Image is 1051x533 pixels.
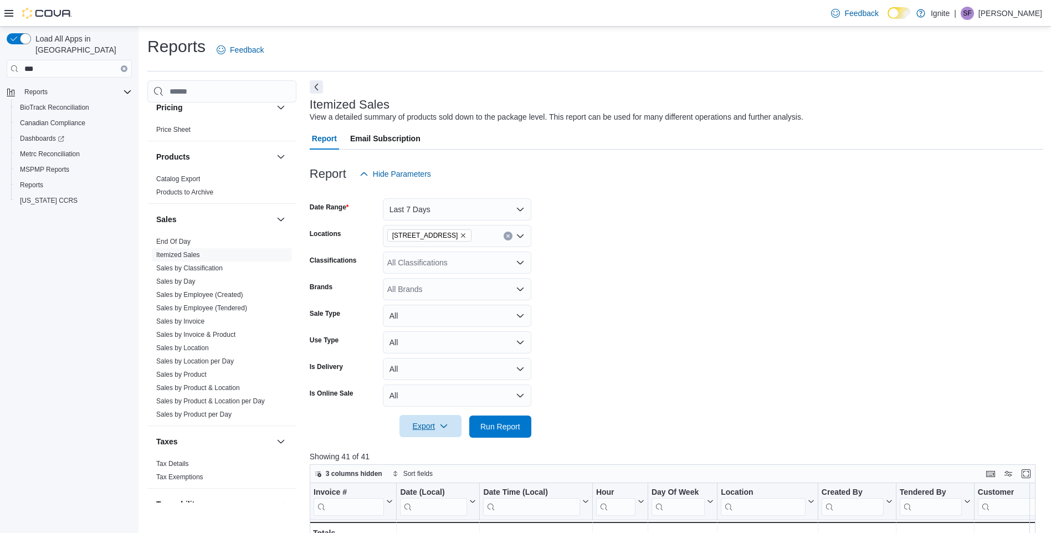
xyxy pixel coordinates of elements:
[156,175,200,183] span: Catalog Export
[156,357,234,366] span: Sales by Location per Day
[400,488,476,516] button: Date (Local)
[954,7,956,20] p: |
[156,264,223,273] span: Sales by Classification
[310,389,353,398] label: Is Online Sale
[16,132,69,145] a: Dashboards
[11,115,136,131] button: Canadian Compliance
[16,132,132,145] span: Dashboards
[355,163,435,185] button: Hide Parameters
[31,33,132,55] span: Load All Apps in [GEOGRAPHIC_DATA]
[1002,467,1015,480] button: Display options
[310,336,339,345] label: Use Type
[403,469,433,478] span: Sort fields
[11,146,136,162] button: Metrc Reconciliation
[16,116,132,130] span: Canadian Compliance
[350,127,421,150] span: Email Subscription
[156,188,213,196] a: Products to Archive
[156,278,196,285] a: Sales by Day
[822,488,893,516] button: Created By
[230,44,264,55] span: Feedback
[20,165,69,174] span: MSPMP Reports
[483,488,580,498] div: Date Time (Local)
[483,488,580,516] div: Date Time (Local)
[24,88,48,96] span: Reports
[156,102,182,113] h3: Pricing
[844,8,878,19] span: Feedback
[212,39,268,61] a: Feedback
[11,131,136,146] a: Dashboards
[469,416,531,438] button: Run Report
[310,80,323,94] button: Next
[400,488,467,516] div: Date (Local)
[16,178,132,192] span: Reports
[310,256,357,265] label: Classifications
[596,488,635,498] div: Hour
[1019,467,1033,480] button: Enter fullscreen
[978,7,1042,20] p: [PERSON_NAME]
[652,488,705,516] div: Day Of Week
[16,178,48,192] a: Reports
[383,305,531,327] button: All
[20,103,89,112] span: BioTrack Reconciliation
[16,101,132,114] span: BioTrack Reconciliation
[721,488,814,516] button: Location
[721,488,806,516] div: Location
[984,467,997,480] button: Keyboard shortcuts
[400,488,467,498] div: Date (Local)
[156,291,243,299] a: Sales by Employee (Created)
[156,188,213,197] span: Products to Archive
[900,488,962,498] div: Tendered By
[16,147,84,161] a: Metrc Reconciliation
[156,499,272,510] button: Traceability
[2,84,136,100] button: Reports
[156,330,235,339] span: Sales by Invoice & Product
[310,98,389,111] h3: Itemized Sales
[310,111,803,123] div: View a detailed summary of products sold down to the package level. This report can be used for m...
[383,385,531,407] button: All
[314,488,384,498] div: Invoice #
[310,203,349,212] label: Date Range
[156,151,272,162] button: Products
[156,473,203,481] span: Tax Exemptions
[20,134,64,143] span: Dashboards
[156,214,272,225] button: Sales
[16,163,132,176] span: MSPMP Reports
[326,469,382,478] span: 3 columns hidden
[274,150,288,163] button: Products
[156,436,178,447] h3: Taxes
[516,232,525,240] button: Open list of options
[504,232,512,240] button: Clear input
[16,194,132,207] span: Washington CCRS
[156,410,232,419] span: Sales by Product per Day
[20,196,78,205] span: [US_STATE] CCRS
[156,125,191,134] span: Price Sheet
[156,344,209,352] span: Sales by Location
[147,172,296,203] div: Products
[314,488,393,516] button: Invoice #
[11,177,136,193] button: Reports
[16,163,74,176] a: MSPMP Reports
[156,383,240,392] span: Sales by Product & Location
[156,317,204,325] a: Sales by Invoice
[373,168,431,180] span: Hide Parameters
[963,7,971,20] span: SF
[900,488,971,516] button: Tendered By
[16,101,94,114] a: BioTrack Reconciliation
[156,264,223,272] a: Sales by Classification
[156,102,272,113] button: Pricing
[310,362,343,371] label: Is Delivery
[156,237,191,246] span: End Of Day
[388,467,437,480] button: Sort fields
[596,488,644,516] button: Hour
[822,488,884,516] div: Created By
[383,331,531,353] button: All
[310,467,387,480] button: 3 columns hidden
[274,101,288,114] button: Pricing
[156,460,189,468] a: Tax Details
[20,85,52,99] button: Reports
[274,498,288,511] button: Traceability
[156,126,191,134] a: Price Sheet
[121,65,127,72] button: Clear input
[900,488,962,516] div: Tendered By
